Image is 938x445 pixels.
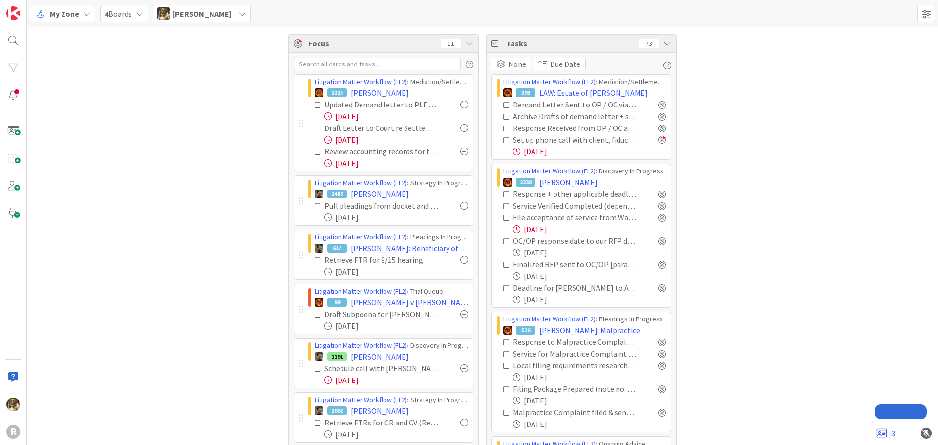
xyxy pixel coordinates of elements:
img: TR [315,298,323,307]
button: Due Date [533,58,586,70]
div: [DATE] [324,134,468,146]
a: Litigation Matter Workflow (FL2) [315,178,407,187]
div: R [6,425,20,439]
div: Draft Subpoena for [PERSON_NAME] [324,308,439,320]
a: Litigation Matter Workflow (FL2) [315,341,407,350]
div: 11 [441,39,461,48]
div: 2225 [327,88,347,97]
div: [DATE] [513,371,666,383]
b: 4 [105,9,108,19]
div: Retrieve FTR for 9/15 hearing [324,254,439,266]
a: Litigation Matter Workflow (FL2) [315,287,407,296]
img: MW [315,190,323,198]
span: None [508,58,526,70]
div: [DATE] [513,146,666,157]
span: [PERSON_NAME] [351,87,409,99]
span: Tasks [506,38,634,49]
div: Filing Package Prepared (note no. of copies, cover sheet, etc.) + Filing Fee Noted [paralegal] [513,383,637,395]
span: My Zone [50,8,79,20]
div: [DATE] [324,266,468,277]
div: OC/OP response date to our RFP docketed [paralegal] [513,235,637,247]
a: Litigation Matter Workflow (FL2) [503,77,596,86]
img: DG [6,398,20,411]
div: [DATE] [513,247,666,258]
div: Deadline for [PERSON_NAME] to Answer Complaint : [DATE] [513,282,637,294]
div: Local filing requirements researched from [GEOGRAPHIC_DATA] [paralegal] [513,360,637,371]
a: Litigation Matter Workflow (FL2) [315,395,407,404]
div: [DATE] [324,320,468,332]
div: Review accounting records for the trust / circulate to Trustee and Beneficiaries (see 9/2 email) [324,146,439,157]
div: Response Received from OP / OC and saved to file [513,122,637,134]
div: 516 [516,326,535,335]
div: Malpractice Complaint filed & sent out for Service [paralegal] by [DATE] [513,406,637,418]
div: Archive Drafts of demand letter + save final version in correspondence folder [513,110,637,122]
span: [PERSON_NAME]: Beneficiary of Estate [351,242,468,254]
div: › Strategy In Progress [315,178,468,188]
div: Finalized RFP sent to OC/OP [paralegal] [513,258,637,270]
a: Litigation Matter Workflow (FL2) [503,315,596,323]
div: › Strategy In Progress [315,395,468,405]
div: [DATE] [324,428,468,440]
div: 99 [327,298,347,307]
div: [DATE] [513,294,666,305]
div: [DATE] [513,418,666,430]
img: MW [315,406,323,415]
a: Litigation Matter Workflow (FL2) [503,167,596,175]
div: 2662 [327,406,347,415]
div: 393 [516,88,535,97]
span: [PERSON_NAME] [351,351,409,362]
span: [PERSON_NAME] [539,176,597,188]
span: [PERSON_NAME] [172,8,232,20]
span: [PERSON_NAME] [351,405,409,417]
img: MW [315,352,323,361]
div: 614 [327,244,347,253]
span: LAW: Estate of [PERSON_NAME] [539,87,648,99]
a: Litigation Matter Workflow (FL2) [315,77,407,86]
div: › Discovery In Progress [315,340,468,351]
div: Set up phone call with client, fiduciary and her attorney (see 9/8 email) [513,134,637,146]
div: [DATE] [324,157,468,169]
div: › Discovery In Progress [503,166,666,176]
img: MW [315,244,323,253]
div: › Mediation/Settlement in Progress [503,77,666,87]
div: › Trial Queue [315,286,468,297]
span: [PERSON_NAME] [351,188,409,200]
div: [DATE] [324,110,468,122]
img: TR [315,88,323,97]
div: Retrieve FTRs for CR and CV (Restraining Order) Matters [324,417,439,428]
img: TR [503,178,512,187]
div: Updated Demand letter to PLF re atty fees (see 9/2 email) [324,99,439,110]
div: Draft Letter to Court re Settlement - attorney fees [324,122,439,134]
span: Boards [105,8,132,20]
div: [DATE] [513,270,666,282]
div: 1191 [327,352,347,361]
div: [DATE] [324,374,468,386]
div: 2238 [516,178,535,187]
div: Demand Letter Sent to OP / OC via US Mail + Email [513,99,637,110]
a: 3 [876,427,895,439]
img: DG [157,7,170,20]
div: Service for Malpractice Complaint Verified Completed (depends on service method) [paralegal] [513,348,637,360]
div: › Pleadings In Progress [503,314,666,324]
div: [DATE] [324,212,468,223]
span: [PERSON_NAME] v [PERSON_NAME] [351,297,468,308]
span: Focus [308,38,433,49]
div: [DATE] [513,395,666,406]
div: [DATE] [513,223,666,235]
a: Litigation Matter Workflow (FL2) [315,233,407,241]
input: Search all cards and tasks... [294,58,461,70]
span: [PERSON_NAME]: Malpractice [539,324,640,336]
div: File acceptance of service from Wang & [PERSON_NAME] [513,212,637,223]
div: › Pleadings In Progress [315,232,468,242]
img: TR [503,88,512,97]
div: 2488 [327,190,347,198]
div: Response + other applicable deadlines calendared [513,188,637,200]
div: Service Verified Completed (depends on service method) [513,200,637,212]
img: Visit kanbanzone.com [6,6,20,20]
div: 73 [639,39,659,48]
div: Pull pleadings from docket and curing documents into file [324,200,439,212]
div: › Mediation/Settlement in Progress [315,77,468,87]
div: Schedule call with [PERSON_NAME] and OP [324,362,439,374]
span: Due Date [550,58,580,70]
div: Response to Malpractice Complaint calendared & card next deadline updated [paralegal] [513,336,637,348]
